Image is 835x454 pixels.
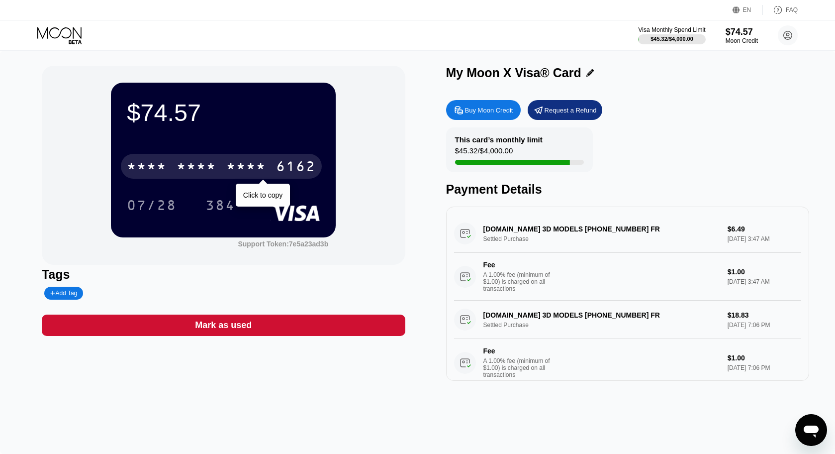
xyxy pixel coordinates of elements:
[795,414,827,446] iframe: Az üzenetküldési ablak megnyitására szolgáló gomb
[238,240,328,248] div: Support Token: 7e5a23ad3b
[42,267,405,282] div: Tags
[483,347,553,355] div: Fee
[44,287,83,300] div: Add Tag
[50,290,77,297] div: Add Tag
[728,354,801,362] div: $1.00
[733,5,763,15] div: EN
[195,320,252,331] div: Mark as used
[243,191,282,199] div: Click to copy
[446,66,581,80] div: My Moon X Visa® Card
[276,160,316,176] div: 6162
[455,146,513,160] div: $45.32 / $4,000.00
[198,193,243,218] div: 384
[119,193,184,218] div: 07/28
[465,106,513,114] div: Buy Moon Credit
[786,6,798,13] div: FAQ
[483,357,558,378] div: A 1.00% fee (minimum of $1.00) is charged on all transactions
[638,26,705,44] div: Visa Monthly Spend Limit$45.32/$4,000.00
[545,106,597,114] div: Request a Refund
[446,100,521,120] div: Buy Moon Credit
[127,99,320,126] div: $74.57
[127,199,177,215] div: 07/28
[726,27,758,37] div: $74.57
[483,261,553,269] div: Fee
[483,271,558,292] div: A 1.00% fee (minimum of $1.00) is charged on all transactions
[728,364,801,371] div: [DATE] 7:06 PM
[728,278,801,285] div: [DATE] 3:47 AM
[455,135,543,144] div: This card’s monthly limit
[728,268,801,276] div: $1.00
[454,253,802,301] div: FeeA 1.00% fee (minimum of $1.00) is charged on all transactions$1.00[DATE] 3:47 AM
[454,339,802,387] div: FeeA 1.00% fee (minimum of $1.00) is charged on all transactions$1.00[DATE] 7:06 PM
[205,199,235,215] div: 384
[42,315,405,336] div: Mark as used
[238,240,328,248] div: Support Token:7e5a23ad3b
[650,36,693,42] div: $45.32 / $4,000.00
[528,100,602,120] div: Request a Refund
[638,26,705,33] div: Visa Monthly Spend Limit
[726,37,758,44] div: Moon Credit
[726,27,758,44] div: $74.57Moon Credit
[743,6,751,13] div: EN
[446,182,810,197] div: Payment Details
[763,5,798,15] div: FAQ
